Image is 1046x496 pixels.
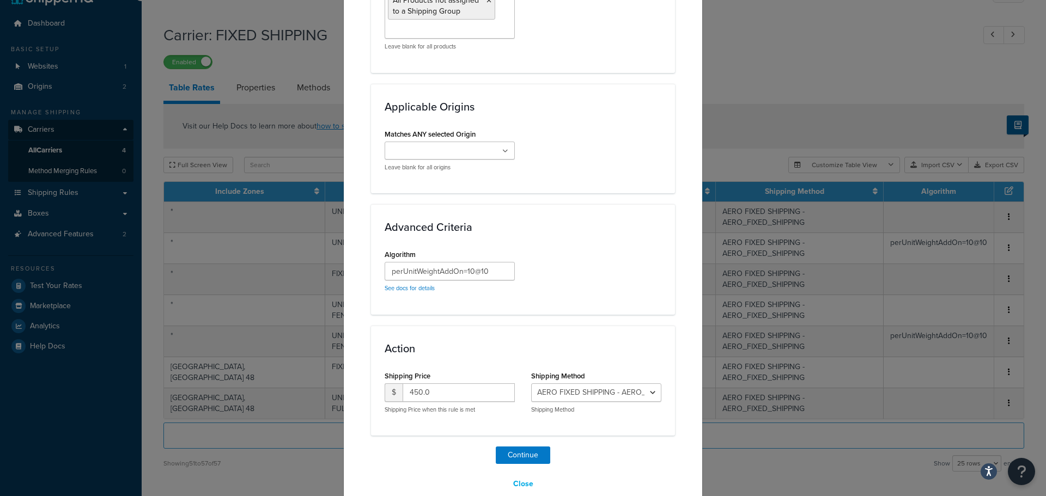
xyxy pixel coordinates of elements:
[385,221,661,233] h3: Advanced Criteria
[385,163,515,172] p: Leave blank for all origins
[531,406,661,414] p: Shipping Method
[385,130,476,138] label: Matches ANY selected Origin
[531,372,585,380] label: Shipping Method
[385,42,515,51] p: Leave blank for all products
[385,250,416,259] label: Algorithm
[385,342,661,354] h3: Action
[385,406,515,414] p: Shipping Price when this rule is met
[506,475,540,493] button: Close
[385,101,661,113] h3: Applicable Origins
[385,383,403,402] span: $
[385,284,435,292] a: See docs for details
[385,372,430,380] label: Shipping Price
[496,446,550,464] button: Continue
